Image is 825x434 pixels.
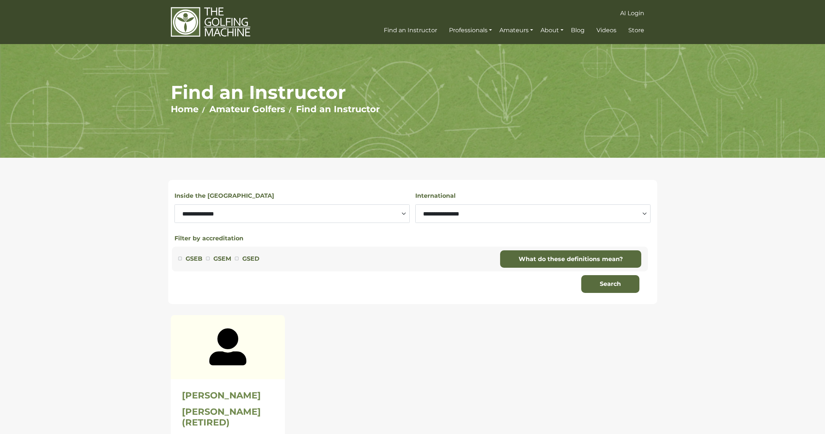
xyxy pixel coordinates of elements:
[415,204,651,223] select: Select a country
[242,254,259,264] label: GSED
[596,27,616,34] span: Videos
[186,254,202,264] label: GSEB
[498,24,535,37] a: Amateurs
[174,234,243,243] button: Filter by accreditation
[171,81,654,104] h1: Find an Instructor
[628,27,644,34] span: Store
[618,7,646,20] a: AI Login
[171,104,199,114] a: Home
[415,191,456,201] label: International
[539,24,565,37] a: About
[382,24,439,37] a: Find an Instructor
[571,27,585,34] span: Blog
[213,254,231,264] label: GSEM
[296,104,380,114] a: Find an Instructor
[626,24,646,37] a: Store
[384,27,437,34] span: Find an Instructor
[595,24,618,37] a: Videos
[171,7,250,37] img: The Golfing Machine
[174,191,274,201] label: Inside the [GEOGRAPHIC_DATA]
[500,250,641,268] a: What do these definitions mean?
[182,407,274,428] h2: [PERSON_NAME] (RETIRED)
[209,104,285,114] a: Amateur Golfers
[174,204,410,223] select: Select a state
[182,390,274,401] h2: [PERSON_NAME]
[447,24,494,37] a: Professionals
[581,275,639,293] button: Search
[569,24,586,37] a: Blog
[620,10,644,17] span: AI Login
